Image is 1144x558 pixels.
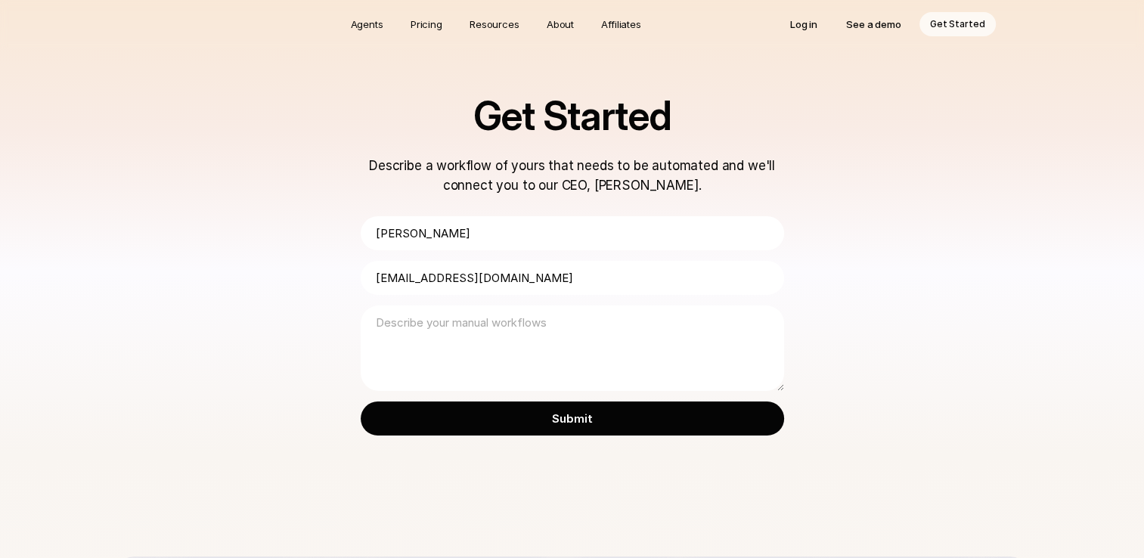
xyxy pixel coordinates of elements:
p: Get Started [930,17,985,32]
a: About [538,12,583,36]
input: Submit [361,401,784,436]
input: Enter your name [361,216,784,250]
a: See a demo [836,12,912,36]
p: Agents [351,17,383,32]
p: Affiliates [601,17,641,32]
a: Agents [342,12,392,36]
p: Log in [790,17,817,32]
p: Pricing [411,17,442,32]
h1: Get Started [206,95,938,138]
p: Resources [470,17,519,32]
input: Enter your email address [361,261,784,295]
a: Get Started [919,12,996,36]
p: About [547,17,574,32]
a: Pricing [401,12,451,36]
a: Resources [460,12,529,36]
a: Log in [780,12,828,36]
p: See a demo [846,17,901,32]
p: Describe a workflow of yours that needs to be automated and we'll connect you to our CEO, [PERSON... [361,156,784,195]
a: Affiliates [592,12,650,36]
